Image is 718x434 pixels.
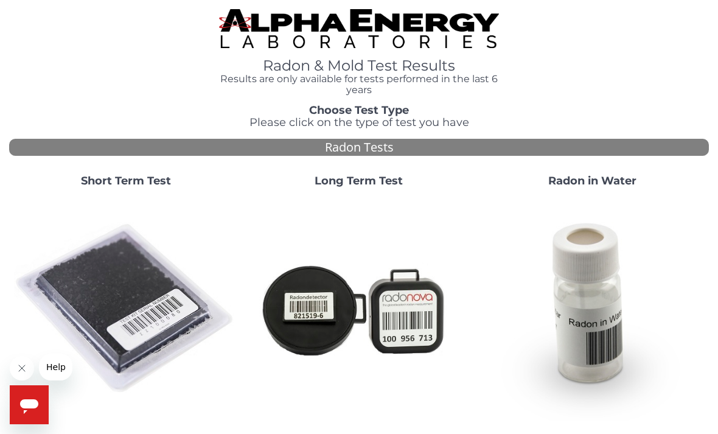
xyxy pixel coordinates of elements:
iframe: Button to launch messaging window [10,385,49,424]
strong: Choose Test Type [309,103,409,117]
img: ShortTerm.jpg [14,197,237,421]
div: Radon Tests [9,139,709,156]
img: Radtrak2vsRadtrak3.jpg [247,197,470,421]
img: TightCrop.jpg [219,9,499,48]
h1: Radon & Mold Test Results [219,58,499,74]
iframe: Close message [10,356,34,380]
img: RadoninWater.jpg [481,197,704,421]
strong: Radon in Water [548,174,636,187]
h4: Results are only available for tests performed in the last 6 years [219,74,499,95]
strong: Short Term Test [81,174,171,187]
span: Please click on the type of test you have [249,116,469,129]
strong: Long Term Test [315,174,403,187]
iframe: Message from company [39,354,72,380]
